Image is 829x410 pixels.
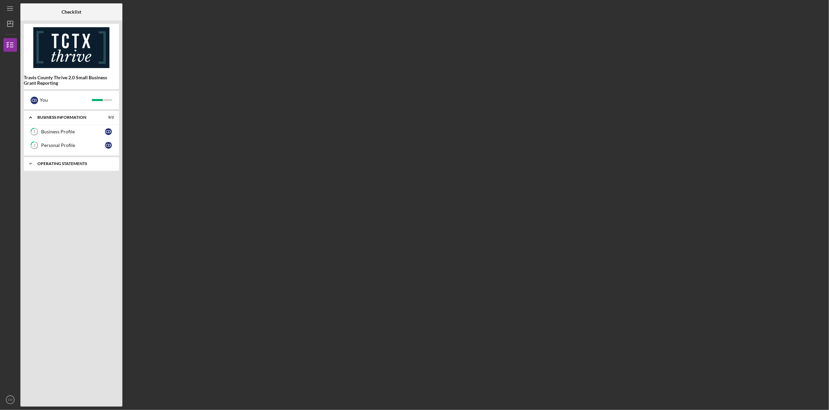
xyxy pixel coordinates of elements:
b: Travis County Thrive 2.0 Small Business Grant Reporting [24,75,119,86]
tspan: 2 [33,143,35,148]
div: BUSINESS INFORMATION [37,115,97,119]
img: Product logo [24,27,119,68]
div: C D [31,97,38,104]
div: C D [105,128,112,135]
div: You [40,94,92,106]
div: C D [105,142,112,149]
button: CD [3,393,17,407]
a: 1Business ProfileCD [27,125,116,138]
div: Operating Statements [37,162,110,166]
div: Business Profile [41,129,105,134]
tspan: 1 [33,130,35,134]
a: 2Personal ProfileCD [27,138,116,152]
div: Personal Profile [41,143,105,148]
div: 0 / 2 [102,115,114,119]
text: CD [8,398,13,402]
b: Checklist [62,9,81,15]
